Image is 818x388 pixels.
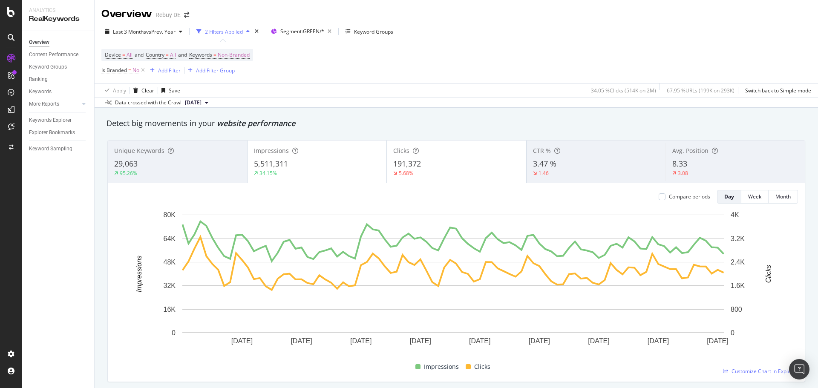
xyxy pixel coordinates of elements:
span: Customize Chart in Explorer [732,368,798,375]
button: Keyword Groups [342,25,397,38]
span: = [166,51,169,58]
button: Apply [101,83,126,97]
div: Data crossed with the Crawl [115,99,181,106]
div: 5.68% [399,170,413,177]
div: Switch back to Simple mode [745,87,811,94]
text: 1.6K [731,282,745,289]
text: Impressions [135,256,143,292]
text: [DATE] [469,337,490,345]
div: Keyword Groups [354,28,393,35]
text: 0 [731,329,734,336]
div: Compare periods [669,193,710,200]
div: Keywords Explorer [29,116,72,125]
span: Impressions [254,147,289,155]
a: Ranking [29,75,88,84]
span: Unique Keywords [114,147,164,155]
button: Add Filter [147,65,181,75]
svg: A chart. [115,210,792,358]
button: 2 Filters Applied [193,25,253,38]
button: Day [717,190,741,204]
text: 16K [164,306,176,313]
span: and [178,51,187,58]
text: [DATE] [231,337,253,345]
text: [DATE] [350,337,372,345]
div: Open Intercom Messenger [789,359,809,379]
button: Switch back to Simple mode [742,83,811,97]
div: Rebuy DE [156,11,181,19]
span: All [127,49,132,61]
span: CTR % [533,147,551,155]
button: Week [741,190,769,204]
a: Explorer Bookmarks [29,128,88,137]
div: times [253,27,260,36]
a: Customize Chart in Explorer [723,368,798,375]
text: [DATE] [648,337,669,345]
a: Keyword Groups [29,63,88,72]
span: Non-Branded [218,49,250,61]
span: Segment: GREEN/* [280,28,324,35]
span: 5,511,311 [254,158,288,169]
button: Add Filter Group [184,65,235,75]
a: Keywords [29,87,88,96]
text: [DATE] [291,337,312,345]
text: [DATE] [588,337,609,345]
div: 1.46 [539,170,549,177]
div: More Reports [29,100,59,109]
div: Day [724,193,734,200]
button: Clear [130,83,154,97]
span: 191,372 [393,158,421,169]
span: = [213,51,216,58]
a: Overview [29,38,88,47]
a: Content Performance [29,50,88,59]
div: Explorer Bookmarks [29,128,75,137]
span: website performance [217,118,295,128]
span: Avg. Position [672,147,709,155]
div: arrow-right-arrow-left [184,12,189,18]
text: [DATE] [707,337,728,345]
div: 2 Filters Applied [205,28,243,35]
div: 95.26% [120,170,137,177]
span: Device [105,51,121,58]
text: 48K [164,259,176,266]
span: 8.33 [672,158,687,169]
span: Country [146,51,164,58]
div: Overview [29,38,49,47]
span: No [132,64,139,76]
text: 800 [731,306,742,313]
button: [DATE] [181,98,212,108]
div: Content Performance [29,50,78,59]
div: Month [775,193,791,200]
div: 34.05 % Clicks ( 514K on 2M ) [591,87,656,94]
span: Clicks [393,147,409,155]
div: Keyword Sampling [29,144,72,153]
div: Keyword Groups [29,63,67,72]
div: RealKeywords [29,14,87,24]
button: Save [158,83,180,97]
text: 4K [731,211,739,218]
div: Week [748,193,761,200]
div: Apply [113,87,126,94]
span: 2025 Sep. 2nd [185,99,202,106]
text: 32K [164,282,176,289]
div: Overview [101,7,152,21]
span: All [170,49,176,61]
button: Segment:GREEN/* [268,25,335,38]
div: 3.08 [678,170,688,177]
div: Add Filter [158,67,181,74]
a: Keyword Sampling [29,144,88,153]
span: Clicks [474,362,490,372]
div: 34.15% [259,170,277,177]
text: 80K [164,211,176,218]
div: Clear [141,87,154,94]
text: [DATE] [529,337,550,345]
div: Keywords [29,87,52,96]
div: Detect big movements in your [107,118,806,129]
text: Clicks [765,265,772,283]
span: = [128,66,131,74]
text: 3.2K [731,235,745,242]
div: Analytics [29,7,87,14]
span: 29,063 [114,158,138,169]
span: and [135,51,144,58]
text: 2.4K [731,259,745,266]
